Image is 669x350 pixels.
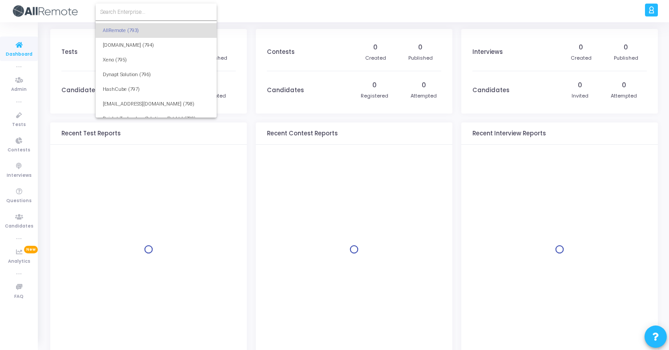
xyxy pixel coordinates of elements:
span: [DOMAIN_NAME] (794) [103,38,210,53]
span: Dynapt Solution (796) [103,67,210,82]
span: Xeno (795) [103,53,210,67]
span: [EMAIL_ADDRESS][DOMAIN_NAME] (798) [103,97,210,111]
span: AllRemote (793) [103,23,210,38]
span: HashCube (797) [103,82,210,97]
input: Search Enterprise... [100,8,212,16]
span: Rejolut Technology Solutions Pvt Ltd (799) [103,111,210,126]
